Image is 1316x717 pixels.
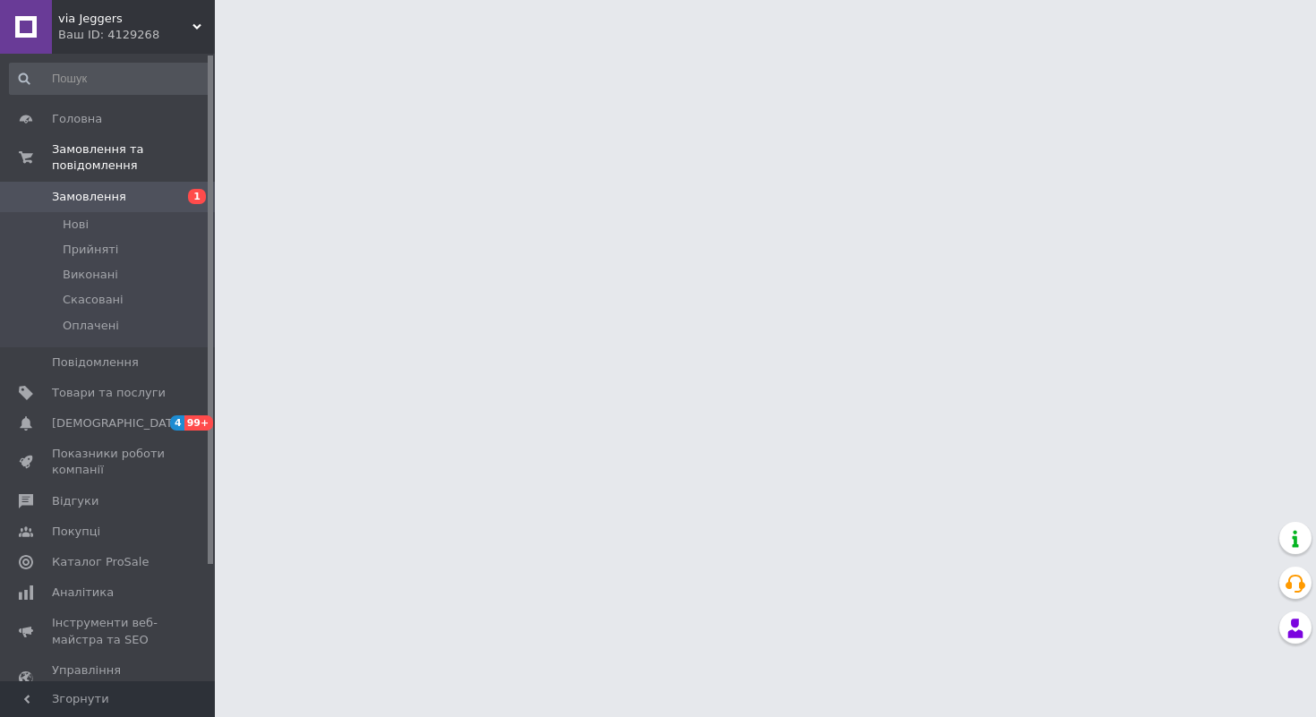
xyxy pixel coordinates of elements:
[52,385,166,401] span: Товари та послуги
[58,27,215,43] div: Ваш ID: 4129268
[58,11,192,27] span: via Jeggers
[52,615,166,647] span: Інструменти веб-майстра та SEO
[63,292,124,308] span: Скасовані
[52,524,100,540] span: Покупці
[52,189,126,205] span: Замовлення
[52,354,139,371] span: Повідомлення
[52,585,114,601] span: Аналітика
[63,318,119,334] span: Оплачені
[52,111,102,127] span: Головна
[52,662,166,695] span: Управління сайтом
[63,217,89,233] span: Нові
[52,493,98,509] span: Відгуки
[184,415,214,431] span: 99+
[63,267,118,283] span: Виконані
[52,415,184,431] span: [DEMOGRAPHIC_DATA]
[52,554,149,570] span: Каталог ProSale
[9,63,211,95] input: Пошук
[63,242,118,258] span: Прийняті
[170,415,184,431] span: 4
[188,189,206,204] span: 1
[52,446,166,478] span: Показники роботи компанії
[52,141,215,174] span: Замовлення та повідомлення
